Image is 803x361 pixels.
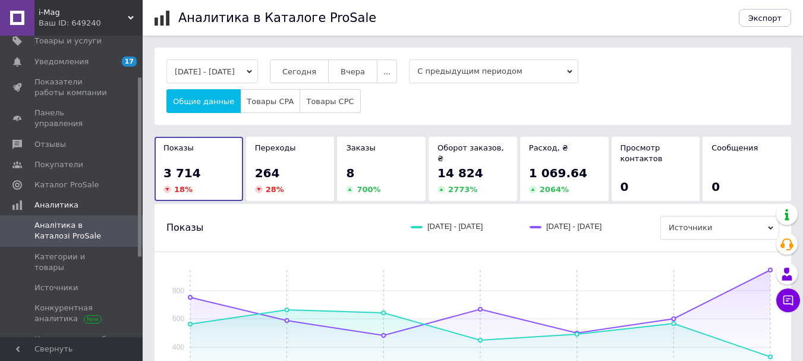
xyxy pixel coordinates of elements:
span: Категории и товары [34,252,110,273]
span: Покупатели [34,159,83,170]
span: 2064 % [540,185,569,194]
text: 800 [172,287,184,295]
span: 18 % [174,185,193,194]
span: Показы [166,221,203,234]
span: Переходы [255,143,296,152]
span: Источники [34,282,78,293]
button: ... [377,59,397,83]
span: Аналитика [34,200,78,211]
span: Вчера [341,67,365,76]
button: Товары CPA [240,89,300,113]
span: 8 [346,166,354,180]
span: Отзывы [34,139,66,150]
button: Экспорт [739,9,791,27]
span: 28 % [266,185,284,194]
span: Аналітика в Каталозі ProSale [34,220,110,241]
span: Уведомления [34,56,89,67]
span: Показы [163,143,194,152]
span: Каталог ProSale [34,180,99,190]
span: Источники [660,216,779,240]
span: Расход, ₴ [529,143,568,152]
span: Просмотр контактов [621,143,663,163]
button: Товары CPC [300,89,360,113]
span: 2773 % [448,185,477,194]
span: Показатели работы компании [34,77,110,98]
button: Общие данные [166,89,241,113]
span: Общие данные [173,97,234,106]
span: С предыдущим периодом [409,59,578,83]
button: Чат с покупателем [776,288,800,312]
button: Сегодня [270,59,329,83]
span: Заказы [346,143,375,152]
div: Ваш ID: 649240 [39,18,143,29]
span: Сообщения [711,143,758,152]
span: Инструменты веб-аналитики [34,334,110,356]
span: ... [383,67,391,76]
button: [DATE] - [DATE] [166,59,258,83]
span: Экспорт [748,14,782,23]
span: 14 824 [437,166,483,180]
h1: Аналитика в Каталоге ProSale [178,11,376,25]
span: Сегодня [282,67,316,76]
span: 700 % [357,185,380,194]
span: 3 714 [163,166,201,180]
button: Вчера [328,59,377,83]
span: Оборот заказов, ₴ [437,143,503,163]
span: Товары CPA [247,97,294,106]
text: 400 [172,343,184,351]
text: 600 [172,315,184,323]
span: Товары и услуги [34,36,102,46]
span: Панель управления [34,108,110,129]
span: 0 [711,180,720,194]
span: Товары CPC [306,97,354,106]
span: i-Mag [39,7,128,18]
span: Конкурентная аналитика [34,303,110,324]
span: 0 [621,180,629,194]
span: 17 [122,56,137,67]
span: 264 [255,166,280,180]
span: 1 069.64 [529,166,587,180]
